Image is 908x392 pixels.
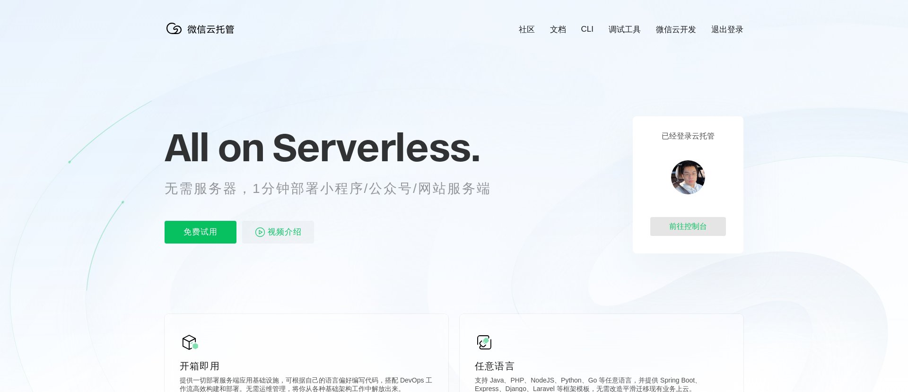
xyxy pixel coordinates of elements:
[165,31,240,39] a: 微信云托管
[165,179,509,198] p: 无需服务器，1分钟部署小程序/公众号/网站服务端
[272,123,480,171] span: Serverless.
[609,24,641,35] a: 调试工具
[268,221,302,244] span: 视频介绍
[180,359,433,373] p: 开箱即用
[519,24,535,35] a: 社区
[550,24,566,35] a: 文档
[581,25,594,34] a: CLI
[475,359,728,373] p: 任意语言
[650,217,726,236] div: 前往控制台
[254,226,266,238] img: video_play.svg
[165,19,240,38] img: 微信云托管
[662,131,715,141] p: 已经登录云托管
[656,24,696,35] a: 微信云开发
[711,24,743,35] a: 退出登录
[165,221,236,244] p: 免费试用
[165,123,263,171] span: All on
